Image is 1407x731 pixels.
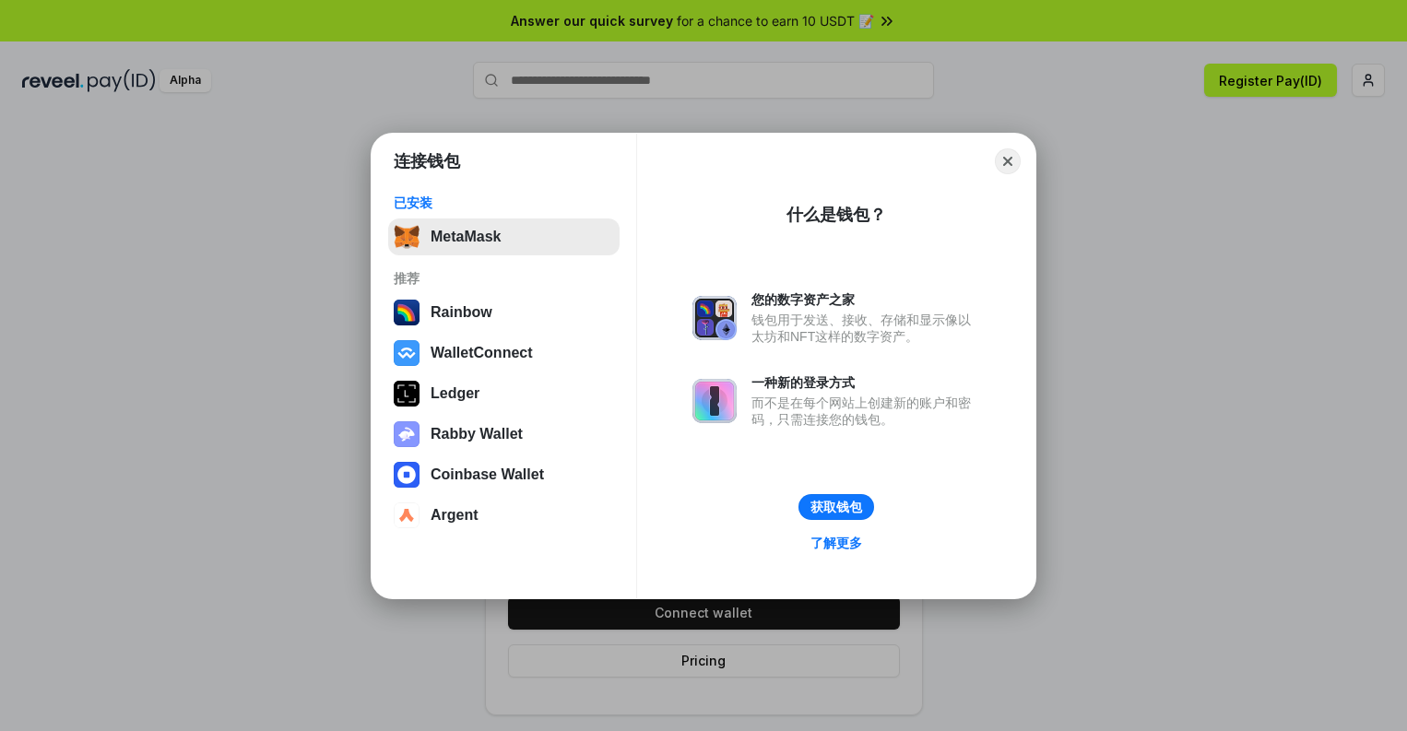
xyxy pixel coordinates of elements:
img: svg+xml,%3Csvg%20fill%3D%22none%22%20height%3D%2233%22%20viewBox%3D%220%200%2035%2033%22%20width%... [394,224,420,250]
div: MetaMask [431,229,501,245]
img: svg+xml,%3Csvg%20width%3D%2228%22%20height%3D%2228%22%20viewBox%3D%220%200%2028%2028%22%20fill%3D... [394,502,420,528]
img: svg+xml,%3Csvg%20width%3D%2228%22%20height%3D%2228%22%20viewBox%3D%220%200%2028%2028%22%20fill%3D... [394,462,420,488]
div: Rabby Wallet [431,426,523,442]
div: Argent [431,507,479,524]
div: 获取钱包 [810,499,862,515]
div: 推荐 [394,270,614,287]
button: MetaMask [388,218,620,255]
div: 您的数字资产之家 [751,291,980,308]
button: WalletConnect [388,335,620,371]
img: svg+xml,%3Csvg%20width%3D%2228%22%20height%3D%2228%22%20viewBox%3D%220%200%2028%2028%22%20fill%3D... [394,340,420,366]
button: Rainbow [388,294,620,331]
div: 而不是在每个网站上创建新的账户和密码，只需连接您的钱包。 [751,395,980,428]
button: Close [995,148,1021,174]
img: svg+xml,%3Csvg%20width%3D%22120%22%20height%3D%22120%22%20viewBox%3D%220%200%20120%20120%22%20fil... [394,300,420,325]
div: 已安装 [394,195,614,211]
div: 什么是钱包？ [786,204,886,226]
div: Ledger [431,385,479,402]
div: WalletConnect [431,345,533,361]
div: Rainbow [431,304,492,321]
button: 获取钱包 [798,494,874,520]
div: 一种新的登录方式 [751,374,980,391]
h1: 连接钱包 [394,150,460,172]
button: Argent [388,497,620,534]
button: Rabby Wallet [388,416,620,453]
div: Coinbase Wallet [431,466,544,483]
div: 钱包用于发送、接收、存储和显示像以太坊和NFT这样的数字资产。 [751,312,980,345]
button: Coinbase Wallet [388,456,620,493]
a: 了解更多 [799,531,873,555]
img: svg+xml,%3Csvg%20xmlns%3D%22http%3A%2F%2Fwww.w3.org%2F2000%2Fsvg%22%20fill%3D%22none%22%20viewBox... [394,421,420,447]
button: Ledger [388,375,620,412]
img: svg+xml,%3Csvg%20xmlns%3D%22http%3A%2F%2Fwww.w3.org%2F2000%2Fsvg%22%20fill%3D%22none%22%20viewBox... [692,296,737,340]
div: 了解更多 [810,535,862,551]
img: svg+xml,%3Csvg%20xmlns%3D%22http%3A%2F%2Fwww.w3.org%2F2000%2Fsvg%22%20fill%3D%22none%22%20viewBox... [692,379,737,423]
img: svg+xml,%3Csvg%20xmlns%3D%22http%3A%2F%2Fwww.w3.org%2F2000%2Fsvg%22%20width%3D%2228%22%20height%3... [394,381,420,407]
